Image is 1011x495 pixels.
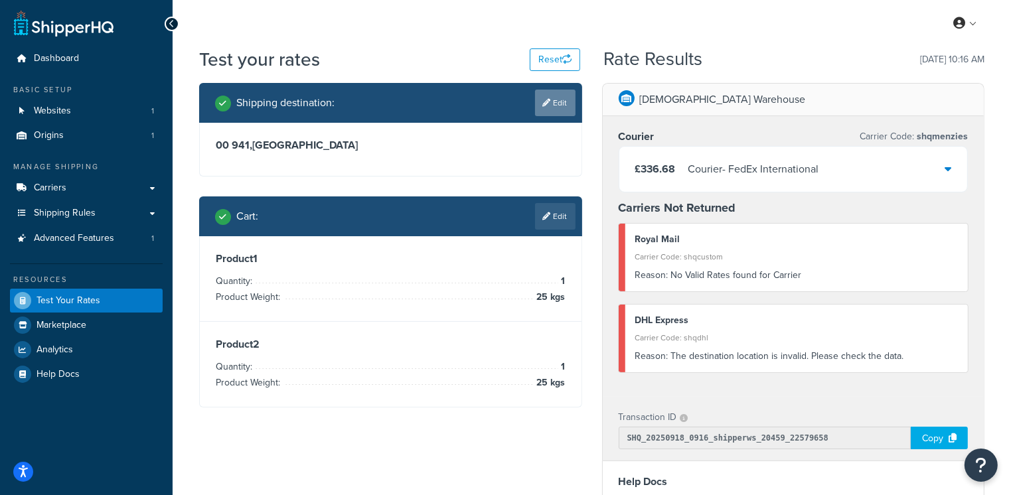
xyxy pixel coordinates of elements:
p: [DATE] 10:16 AM [920,50,984,69]
h3: Product 2 [216,338,566,351]
span: Shipping Rules [34,208,96,219]
span: Marketplace [37,320,86,331]
a: Help Docs [10,362,163,386]
li: Websites [10,99,163,123]
h4: Help Docs [619,474,969,490]
span: £336.68 [635,161,676,177]
span: Analytics [37,344,73,356]
a: Carriers [10,176,163,200]
span: Product Weight: [216,290,283,304]
li: Advanced Features [10,226,163,251]
span: Carriers [34,182,66,194]
a: Test Your Rates [10,289,163,313]
h2: Shipping destination : [236,97,335,109]
span: 1 [151,130,154,141]
span: Help Docs [37,369,80,380]
span: Websites [34,106,71,117]
span: shqmenzies [914,129,968,143]
p: Carrier Code: [860,127,968,146]
a: Edit [535,90,576,116]
div: DHL Express [635,311,959,330]
span: 1 [558,273,566,289]
a: Advanced Features1 [10,226,163,251]
h2: Rate Results [603,49,702,70]
a: Origins1 [10,123,163,148]
a: Analytics [10,338,163,362]
div: Manage Shipping [10,161,163,173]
p: Transaction ID [619,408,677,427]
h3: Product 1 [216,252,566,265]
a: Dashboard [10,46,163,71]
div: Courier - FedEx International [688,160,819,178]
span: Dashboard [34,53,79,64]
a: Edit [535,203,576,230]
h3: 00 941 , [GEOGRAPHIC_DATA] [216,139,566,152]
span: Quantity: [216,360,256,374]
div: Royal Mail [635,230,959,249]
strong: Carriers Not Returned [619,199,736,216]
a: Marketplace [10,313,163,337]
span: 1 [151,233,154,244]
div: No Valid Rates found for Carrier [635,266,959,285]
a: Websites1 [10,99,163,123]
div: The destination location is invalid. Please check the data. [635,347,959,366]
div: Carrier Code: shqdhl [635,328,959,347]
span: Product Weight: [216,376,283,389]
div: Resources [10,274,163,285]
span: Origins [34,130,64,141]
button: Reset [530,48,580,71]
div: Carrier Code: shqcustom [635,247,959,266]
button: Open Resource Center [965,449,998,482]
span: 25 kgs [534,375,566,391]
div: Basic Setup [10,84,163,96]
span: 25 kgs [534,289,566,305]
span: Quantity: [216,274,256,288]
span: Advanced Features [34,233,114,244]
span: Reason: [635,268,668,282]
span: 1 [558,359,566,375]
span: 1 [151,106,154,117]
p: [DEMOGRAPHIC_DATA] Warehouse [640,90,806,109]
li: Origins [10,123,163,148]
span: Reason: [635,349,668,363]
h1: Test your rates [199,46,320,72]
h2: Cart : [236,210,258,222]
span: Test Your Rates [37,295,100,307]
div: Copy [911,427,968,449]
a: Shipping Rules [10,201,163,226]
h3: Courier [619,130,655,143]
